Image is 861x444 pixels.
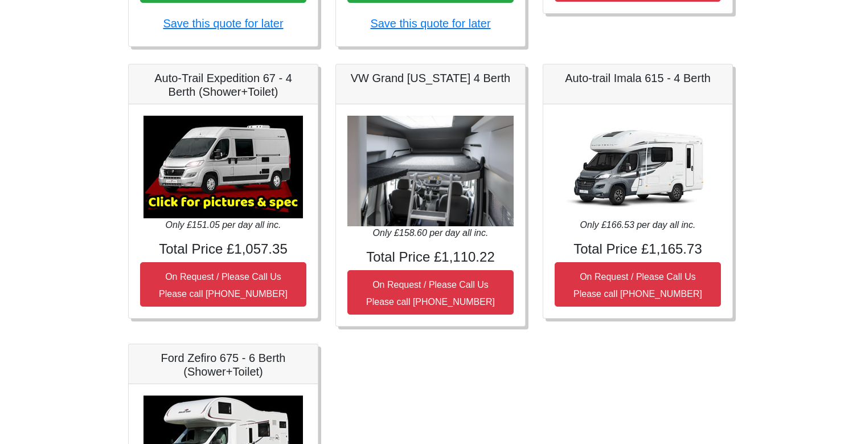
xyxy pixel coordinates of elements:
a: Save this quote for later [370,17,490,30]
small: On Request / Please Call Us Please call [PHONE_NUMBER] [366,280,495,307]
h4: Total Price £1,110.22 [347,249,514,266]
img: Auto-Trail Expedition 67 - 4 Berth (Shower+Toilet) [143,116,303,218]
small: On Request / Please Call Us Please call [PHONE_NUMBER] [159,272,288,299]
h5: Ford Zefiro 675 - 6 Berth (Shower+Toilet) [140,351,306,378]
small: On Request / Please Call Us Please call [PHONE_NUMBER] [573,272,702,299]
img: VW Grand California 4 Berth [347,116,514,227]
button: On Request / Please Call UsPlease call [PHONE_NUMBER] [347,270,514,315]
h4: Total Price £1,057.35 [140,241,306,258]
i: Only £158.60 per day all inc. [373,228,489,238]
button: On Request / Please Call UsPlease call [PHONE_NUMBER] [140,262,306,307]
h5: Auto-Trail Expedition 67 - 4 Berth (Shower+Toilet) [140,71,306,99]
img: Auto-trail Imala 615 - 4 Berth [558,116,717,218]
i: Only £166.53 per day all inc. [580,220,696,230]
a: Save this quote for later [163,17,283,30]
button: On Request / Please Call UsPlease call [PHONE_NUMBER] [555,262,721,307]
h5: Auto-trail Imala 615 - 4 Berth [555,71,721,85]
i: Only £151.05 per day all inc. [166,220,281,230]
h4: Total Price £1,165.73 [555,241,721,258]
h5: VW Grand [US_STATE] 4 Berth [347,71,514,85]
